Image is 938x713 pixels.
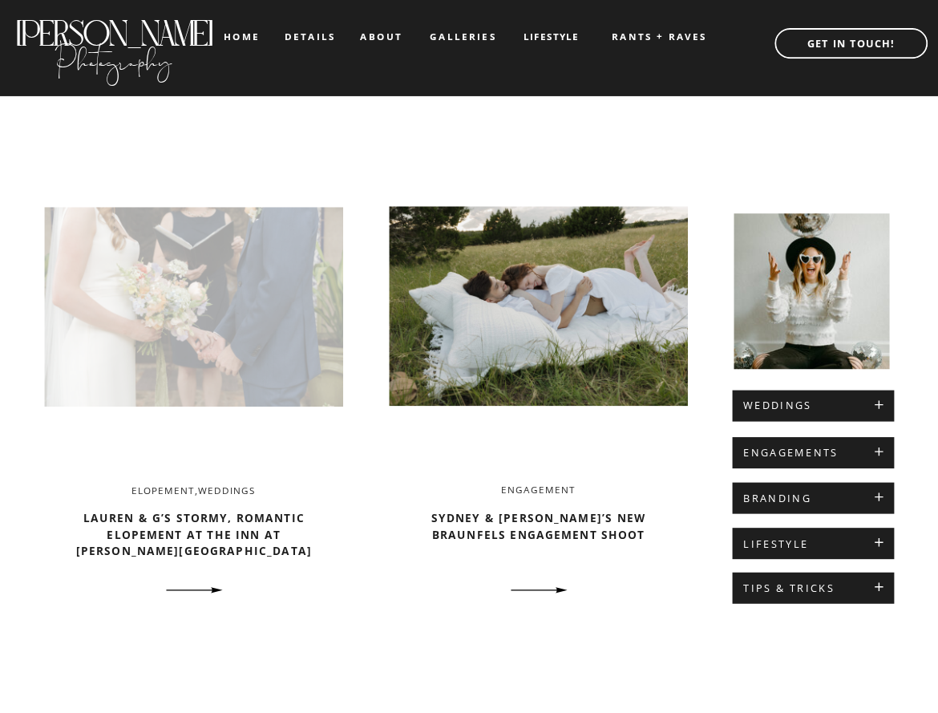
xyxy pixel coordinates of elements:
[76,510,312,557] a: Lauren & G’s Stormy, Romantic Elopement at The Inn at [PERSON_NAME][GEOGRAPHIC_DATA]
[14,30,215,82] a: Photography
[743,582,883,595] a: TIPS & TRICKS
[360,31,402,43] a: about
[430,31,495,43] a: galleries
[285,31,336,41] a: details
[45,149,343,464] a: Lauren & G’s Stormy, Romantic Elopement at The Inn at Jennifer’s Garden
[743,492,883,505] a: BRANDING
[512,31,591,43] a: LIFESTYLE
[743,447,883,460] a: ENGAGEMENTS
[390,148,688,464] a: Sydney & Kevin’s New Braunfels Engagement Shoot
[131,484,195,497] a: Elopement
[503,577,574,603] a: Sydney & Kevin’s New Braunfels Engagement Shoot
[159,577,229,603] a: Lauren & G’s Stormy, Romantic Elopement at The Inn at Jennifer’s Garden
[807,37,895,51] b: GET IN TOUCH!
[119,485,268,496] h3: ,
[501,483,576,496] a: Engagement
[224,31,261,42] a: home
[743,399,883,412] a: WEDDINGS
[431,510,646,541] a: Sydney & [PERSON_NAME]’s New Braunfels Engagement Shoot
[597,31,722,43] a: RANTS + RAVES
[14,13,215,38] a: [PERSON_NAME]
[198,484,256,497] a: Weddings
[743,537,883,550] a: LIFESTYLE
